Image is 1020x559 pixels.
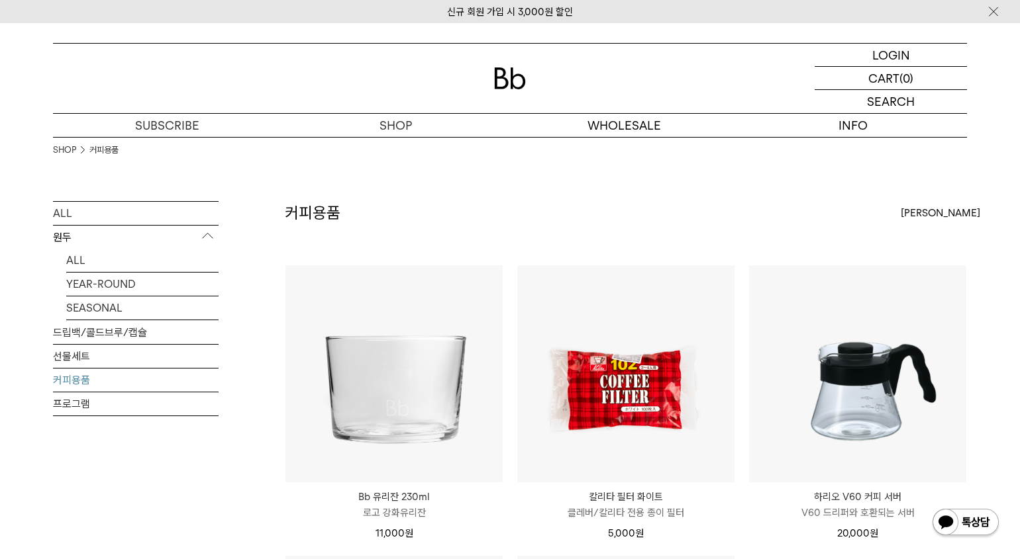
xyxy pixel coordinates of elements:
a: 드립백/콜드브루/캡슐 [53,321,219,344]
span: 20,000 [837,527,878,539]
a: 하리오 V60 커피 서버 V60 드리퍼와 호환되는 서버 [749,489,966,521]
span: 5,000 [608,527,644,539]
p: Bb 유리잔 230ml [285,489,503,505]
p: CART [868,67,899,89]
img: 로고 [494,67,526,89]
a: SHOP [53,144,76,157]
a: LOGIN [815,44,967,67]
a: SEASONAL [66,296,219,320]
a: 커피용품 [53,368,219,392]
a: SHOP [281,114,510,137]
p: 원두 [53,226,219,249]
p: 하리오 V60 커피 서버 [749,489,966,505]
span: 원 [870,527,878,539]
h2: 커피용품 [285,202,340,224]
p: WHOLESALE [510,114,739,137]
img: 칼리타 필터 화이트 [517,265,735,482]
span: [PERSON_NAME] [901,205,980,221]
img: 하리오 V60 커피 서버 [749,265,966,482]
p: 칼리타 필터 화이트 [517,489,735,505]
a: ALL [53,202,219,225]
span: 11,000 [376,527,413,539]
p: SEARCH [867,90,915,113]
span: 원 [405,527,413,539]
a: Bb 유리잔 230ml 로고 강화유리잔 [285,489,503,521]
a: ALL [66,249,219,272]
span: 원 [635,527,644,539]
a: CART (0) [815,67,967,90]
a: 프로그램 [53,392,219,415]
img: 카카오톡 채널 1:1 채팅 버튼 [931,507,1000,539]
p: 클레버/칼리타 전용 종이 필터 [517,505,735,521]
a: 선물세트 [53,345,219,368]
a: YEAR-ROUND [66,273,219,296]
img: Bb 유리잔 230ml [285,265,503,482]
a: 칼리타 필터 화이트 클레버/칼리타 전용 종이 필터 [517,489,735,521]
p: LOGIN [872,44,910,66]
a: 커피용품 [89,144,119,157]
p: (0) [899,67,913,89]
a: SUBSCRIBE [53,114,281,137]
a: 신규 회원 가입 시 3,000원 할인 [447,6,573,18]
p: 로고 강화유리잔 [285,505,503,521]
p: INFO [739,114,967,137]
p: V60 드리퍼와 호환되는 서버 [749,505,966,521]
